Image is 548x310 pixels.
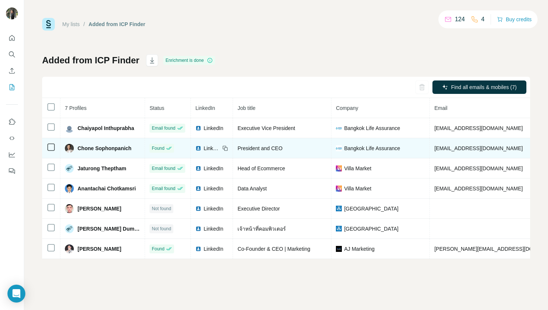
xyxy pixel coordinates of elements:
span: Email [434,105,447,111]
span: Co-Founder & CEO | Marketing [237,246,310,252]
span: Executive Director [237,206,280,212]
span: [PERSON_NAME] [78,205,121,212]
li: / [84,20,85,28]
span: Found [152,145,164,152]
span: [EMAIL_ADDRESS][DOMAIN_NAME] [434,186,523,192]
span: [EMAIL_ADDRESS][DOMAIN_NAME] [434,145,523,151]
img: company-logo [336,246,342,252]
a: My lists [62,21,80,27]
span: AJ Marketing [344,245,375,253]
span: [EMAIL_ADDRESS][DOMAIN_NAME] [434,125,523,131]
img: LinkedIn logo [195,206,201,212]
span: Jaturong Theptham [78,165,126,172]
img: company-logo [336,165,342,171]
span: [GEOGRAPHIC_DATA] [344,225,399,232]
span: Chone Sophonpanich [78,145,132,152]
span: Data Analyst [237,186,267,192]
button: My lists [6,80,18,94]
span: Company [336,105,358,111]
span: [PERSON_NAME] [78,245,121,253]
span: Bangkok Life Assurance [344,145,400,152]
button: Find all emails & mobiles (7) [432,80,526,94]
img: Avatar [65,144,74,153]
span: Not found [152,205,171,212]
span: [PERSON_NAME] Dumeedae [78,225,140,232]
button: Enrich CSV [6,64,18,77]
span: Email found [152,165,175,172]
img: company-logo [336,206,342,212]
button: Use Surfe on LinkedIn [6,115,18,129]
button: Search [6,48,18,61]
span: Email found [152,185,175,192]
span: [EMAIL_ADDRESS][DOMAIN_NAME] [434,165,523,171]
button: Dashboard [6,148,18,161]
div: Added from ICP Finder [89,20,145,28]
span: Email found [152,125,175,132]
span: LinkedIn [204,145,220,152]
img: company-logo [336,125,342,131]
p: 124 [455,15,465,24]
img: LinkedIn logo [195,145,201,151]
span: LinkedIn [204,205,223,212]
span: Job title [237,105,255,111]
h1: Added from ICP Finder [42,54,139,66]
img: company-logo [336,145,342,151]
button: Use Surfe API [6,132,18,145]
span: Head of Ecommerce [237,165,285,171]
span: เจ้าหน้าที่คอมพิวเตอร์ [237,226,286,232]
div: Enrichment is done [163,56,215,65]
img: Avatar [65,164,74,173]
img: company-logo [336,226,342,232]
span: Find all emails & mobiles (7) [451,83,517,91]
span: Found [152,246,164,252]
img: LinkedIn logo [195,226,201,232]
img: Avatar [65,124,74,133]
p: 4 [481,15,485,24]
img: LinkedIn logo [195,186,201,192]
span: LinkedIn [204,245,223,253]
img: Avatar [6,7,18,19]
button: Quick start [6,31,18,45]
span: LinkedIn [204,185,223,192]
img: Avatar [65,224,74,233]
span: LinkedIn [204,225,223,232]
span: 7 Profiles [65,105,86,111]
span: Bangkok Life Assurance [344,124,400,132]
img: company-logo [336,186,342,192]
div: Open Intercom Messenger [7,285,25,303]
span: Executive Vice President [237,125,295,131]
span: Villa Market [344,185,371,192]
button: Feedback [6,164,18,178]
span: LinkedIn [204,124,223,132]
img: LinkedIn logo [195,125,201,131]
img: Surfe Logo [42,18,55,31]
span: Status [149,105,164,111]
span: LinkedIn [204,165,223,172]
span: Chaiyapol Inthuprabha [78,124,134,132]
span: Not found [152,225,171,232]
span: Villa Market [344,165,371,172]
span: LinkedIn [195,105,215,111]
img: Avatar [65,184,74,193]
span: [GEOGRAPHIC_DATA] [344,205,399,212]
span: Anantachai Chotkamsri [78,185,136,192]
button: Buy credits [497,14,532,25]
span: President and CEO [237,145,283,151]
img: LinkedIn logo [195,246,201,252]
img: LinkedIn logo [195,165,201,171]
img: Avatar [65,244,74,253]
img: Avatar [65,204,74,213]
